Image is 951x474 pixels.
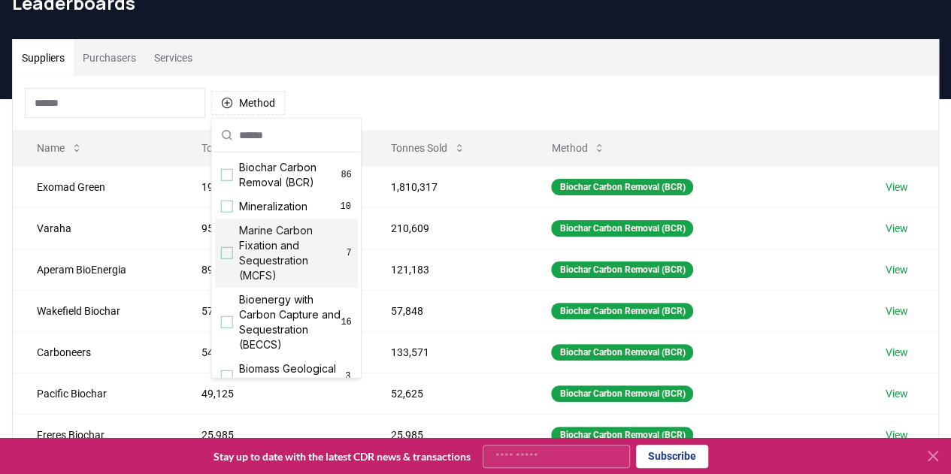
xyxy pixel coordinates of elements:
span: Biochar Carbon Removal (BCR) [239,160,341,190]
div: Biochar Carbon Removal (BCR) [551,385,693,402]
td: 89,298 [177,249,367,290]
a: View [886,262,908,277]
td: 195,378 [177,166,367,207]
td: Aperam BioEnergia [13,249,177,290]
a: View [886,386,908,401]
span: Biomass Geological Sequestration [239,361,344,391]
a: View [886,345,908,360]
span: 10 [340,201,352,213]
span: Bioenergy with Carbon Capture and Sequestration (BECCS) [239,292,341,352]
td: Pacific Biochar [13,373,177,414]
div: Biochar Carbon Removal (BCR) [551,220,693,237]
td: 25,985 [177,414,367,455]
td: 133,571 [367,331,528,373]
td: Wakefield Biochar [13,290,177,331]
div: Biochar Carbon Removal (BCR) [551,303,693,319]
button: Tonnes Sold [379,133,477,163]
div: Biochar Carbon Removal (BCR) [551,344,693,361]
span: Marine Carbon Fixation and Sequestration (MCFS) [239,223,347,283]
a: View [886,303,908,319]
div: Biochar Carbon Removal (BCR) [551,179,693,195]
td: 52,625 [367,373,528,414]
td: 49,125 [177,373,367,414]
button: Method [539,133,617,163]
td: 121,183 [367,249,528,290]
td: 25,985 [367,414,528,455]
a: View [886,221,908,236]
span: 86 [341,169,351,181]
span: 7 [346,247,351,259]
td: 57,848 [367,290,528,331]
td: Freres Biochar [13,414,177,455]
td: 1,810,317 [367,166,528,207]
button: Method [211,91,285,115]
button: Name [25,133,95,163]
button: Services [145,40,201,76]
a: View [886,427,908,442]
button: Purchasers [74,40,145,76]
td: 54,392 [177,331,367,373]
button: Suppliers [13,40,74,76]
td: 57,840 [177,290,367,331]
span: Mineralization [239,199,307,214]
span: 3 [344,370,352,382]
td: 210,609 [367,207,528,249]
td: Varaha [13,207,177,249]
div: Biochar Carbon Removal (BCR) [551,261,693,278]
td: Exomad Green [13,166,177,207]
button: Tonnes Delivered [189,133,310,163]
td: Carboneers [13,331,177,373]
a: View [886,180,908,195]
td: 95,276 [177,207,367,249]
div: Biochar Carbon Removal (BCR) [551,427,693,443]
span: 16 [341,316,351,328]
